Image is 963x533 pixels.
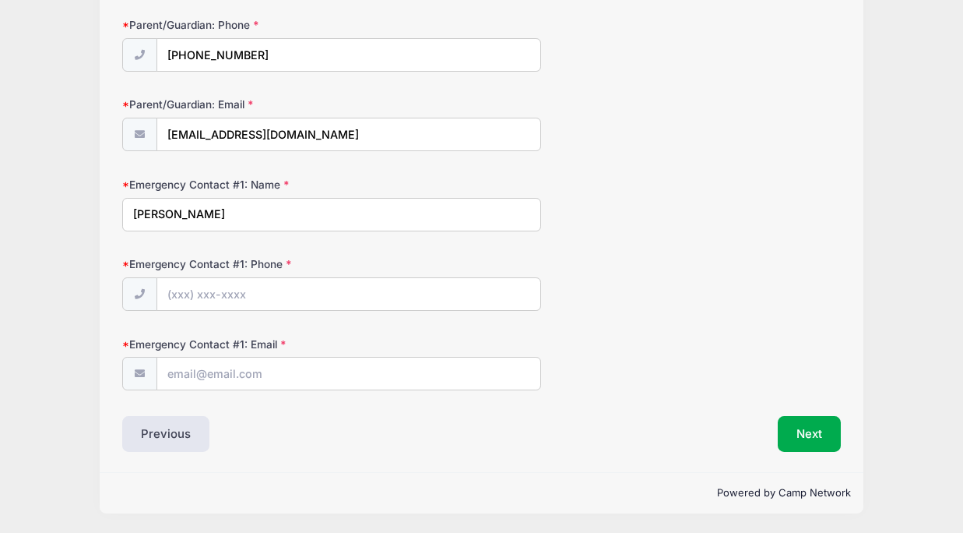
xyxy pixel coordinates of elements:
[122,97,361,112] label: Parent/Guardian: Email
[156,38,542,72] input: (xxx) xxx-xxxx
[122,416,209,452] button: Previous
[156,357,542,390] input: email@email.com
[156,277,542,311] input: (xxx) xxx-xxxx
[122,256,361,272] label: Emergency Contact #1: Phone
[122,177,361,192] label: Emergency Contact #1: Name
[156,118,542,151] input: email@email.com
[122,337,361,352] label: Emergency Contact #1: Email
[112,485,850,501] p: Powered by Camp Network
[122,17,361,33] label: Parent/Guardian: Phone
[778,416,841,452] button: Next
